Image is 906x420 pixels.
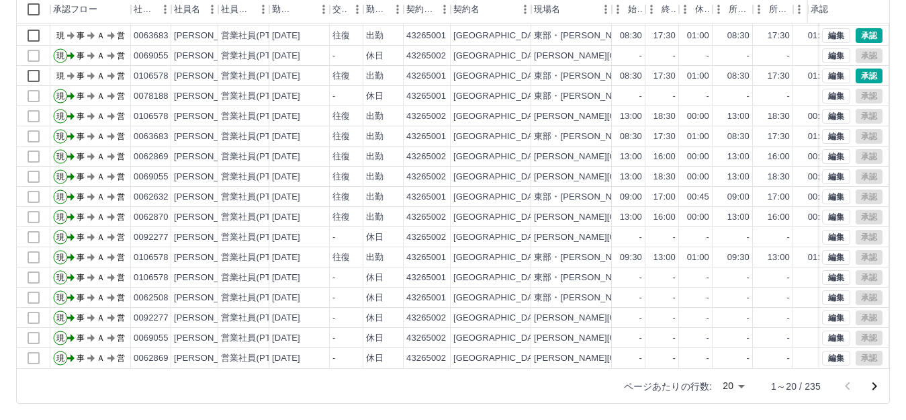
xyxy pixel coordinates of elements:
[620,191,642,204] div: 09:00
[808,211,830,224] div: 00:00
[620,171,642,183] div: 13:00
[332,70,350,83] div: 往復
[221,110,291,123] div: 営業社員(PT契約)
[822,310,850,325] button: 編集
[97,112,105,121] text: Ａ
[272,191,300,204] div: [DATE]
[727,130,750,143] div: 08:30
[221,90,291,103] div: 営業社員(PT契約)
[534,171,762,183] div: [PERSON_NAME][GEOGRAPHIC_DATA]内 児童クラブ
[856,28,882,43] button: 承認
[653,251,676,264] div: 13:00
[673,231,676,244] div: -
[406,70,446,83] div: 43265001
[174,70,247,83] div: [PERSON_NAME]
[727,171,750,183] div: 13:00
[221,191,291,204] div: 営業社員(PT契約)
[97,91,105,101] text: Ａ
[727,30,750,42] div: 08:30
[56,233,64,242] text: 現
[77,91,85,101] text: 事
[332,171,350,183] div: 往復
[620,70,642,83] div: 08:30
[639,271,642,284] div: -
[808,110,830,123] div: 00:00
[822,48,850,63] button: 編集
[366,50,383,62] div: 休日
[174,251,247,264] div: [PERSON_NAME]
[56,91,64,101] text: 現
[56,71,64,81] text: 現
[56,132,64,141] text: 現
[653,211,676,224] div: 16:00
[406,50,446,62] div: 43265002
[453,171,546,183] div: [GEOGRAPHIC_DATA]
[453,30,546,42] div: [GEOGRAPHIC_DATA]
[221,151,291,163] div: 営業社員(PT契約)
[174,30,247,42] div: [PERSON_NAME]
[653,130,676,143] div: 17:30
[134,30,169,42] div: 0063683
[366,211,383,224] div: 出勤
[134,171,169,183] div: 0069055
[534,211,762,224] div: [PERSON_NAME][GEOGRAPHIC_DATA]内 児童クラブ
[332,50,335,62] div: -
[332,211,350,224] div: 往復
[332,90,335,103] div: -
[747,271,750,284] div: -
[174,191,247,204] div: [PERSON_NAME]
[768,191,790,204] div: 17:00
[77,112,85,121] text: 事
[620,110,642,123] div: 13:00
[768,130,790,143] div: 17:30
[768,151,790,163] div: 16:00
[453,251,546,264] div: [GEOGRAPHIC_DATA]
[332,110,350,123] div: 往復
[134,191,169,204] div: 0062632
[332,231,335,244] div: -
[787,231,790,244] div: -
[174,231,247,244] div: [PERSON_NAME]
[272,271,300,284] div: [DATE]
[97,172,105,181] text: Ａ
[822,351,850,366] button: 編集
[534,231,762,244] div: [PERSON_NAME][GEOGRAPHIC_DATA]内 児童クラブ
[822,69,850,83] button: 編集
[117,233,125,242] text: 営
[707,50,709,62] div: -
[747,231,750,244] div: -
[221,130,291,143] div: 営業社員(PT契約)
[620,130,642,143] div: 08:30
[687,130,709,143] div: 01:00
[174,151,247,163] div: [PERSON_NAME]
[620,251,642,264] div: 09:30
[77,132,85,141] text: 事
[221,30,291,42] div: 営業社員(PT契約)
[56,212,64,222] text: 現
[822,109,850,124] button: 編集
[534,191,726,204] div: 東部・[PERSON_NAME][GEOGRAPHIC_DATA]
[639,90,642,103] div: -
[77,172,85,181] text: 事
[768,110,790,123] div: 18:30
[406,151,446,163] div: 43265002
[727,251,750,264] div: 09:30
[639,50,642,62] div: -
[174,90,247,103] div: [PERSON_NAME]
[134,70,169,83] div: 0106578
[653,171,676,183] div: 18:30
[366,231,383,244] div: 休日
[117,132,125,141] text: 営
[97,192,105,202] text: Ａ
[453,130,546,143] div: [GEOGRAPHIC_DATA]
[707,231,709,244] div: -
[117,91,125,101] text: 営
[534,251,726,264] div: 東部・[PERSON_NAME][GEOGRAPHIC_DATA]
[768,251,790,264] div: 13:00
[56,253,64,262] text: 現
[366,90,383,103] div: 休日
[687,151,709,163] div: 00:00
[653,110,676,123] div: 18:30
[332,130,350,143] div: 往復
[808,30,830,42] div: 01:00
